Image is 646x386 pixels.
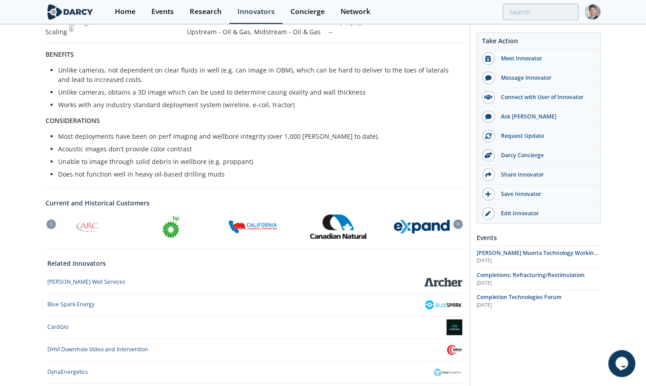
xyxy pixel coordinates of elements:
div: CardGio [47,323,68,331]
img: DHVI Downhole Video and Intervention [446,342,462,358]
span: Completions: Refracturing/Restimulation [477,271,585,279]
p: -- [328,27,464,36]
div: Ask [PERSON_NAME] [495,113,596,121]
div: Scaling [45,27,181,36]
div: Request Update [495,132,596,140]
li: Most deployments have been on perf imaging and wellbore integrity (over 1,000 [PERSON_NAME] to da... [58,132,457,141]
span: Completion Technologies Forum [477,293,562,301]
li: Unable to image through solid debris in wellbore (e.g. proppant) [58,157,457,166]
a: Related Innovators [47,259,106,268]
div: [DATE] [477,280,601,287]
div: Home [115,8,136,15]
div: Darcy Concierge [495,151,596,159]
img: Archer Well Services [424,278,462,286]
div: Edit Innovator [495,209,596,218]
img: information.svg [69,27,74,32]
li: Does not function well in heavy oil-based drilling muds [58,169,457,179]
img: Chesapeake (merged to form Expand Energy) [394,220,450,233]
div: Share Innovator [495,171,596,179]
img: logo-wide.svg [45,4,95,20]
img: Profile [585,4,601,20]
div: DynaEnergetics [47,368,88,376]
div: Connect with User of Innovator [495,93,596,101]
li: Works with any industry standard deployment system (wireline, e-coil, tractor) [58,100,457,109]
img: BP [158,214,183,239]
li: Unlike cameras, not dependent on clear fluids in well (e.g. can image in OBM), which can be hard ... [58,65,457,84]
div: Meet Innovator [495,54,596,63]
img: DynaEnergetics [432,364,462,380]
strong: BENEFITS [45,50,74,59]
div: Message Innovator [495,74,596,82]
a: CardGio CardGio [47,319,462,335]
li: Acoustic images don't provide color contrast [58,144,457,154]
div: Concierge [290,8,324,15]
a: [PERSON_NAME] Muerta Technology Working Group Kickoff - DarkVision Deep Dive [DATE] [477,249,601,264]
div: Save Innovator [495,190,596,198]
a: Completion Technologies Forum [DATE] [477,293,601,309]
img: ARC Resources [75,214,100,239]
a: DynaEnergetics DynaEnergetics [47,364,462,380]
img: California Resources Corporation [227,218,282,235]
a: DHVI Downhole Video and Intervention DHVI Downhole Video and Intervention [47,342,462,358]
div: Innovators [237,8,274,15]
a: Current and Historical Customers [45,198,464,208]
strong: CONSIDERATIONS [45,116,100,125]
div: Network [340,8,370,15]
a: Edit Innovator [477,204,600,223]
span: Upstream - Oil & Gas, Midstream - Oil & Gas [187,27,321,36]
iframe: chat widget [608,350,637,377]
img: CardGio [446,319,462,335]
button: Save Innovator [477,185,600,204]
div: Research [190,8,221,15]
div: [PERSON_NAME] Well Services [47,278,125,286]
a: Completions: Refracturing/Restimulation [DATE] [477,271,601,286]
a: Blue Spark Energy Blue Spark Energy [47,297,462,313]
span: [PERSON_NAME] Muerta Technology Working Group Kickoff - DarkVision Deep Dive [477,249,598,265]
div: Blue Spark Energy [47,300,95,309]
div: [DATE] [477,257,601,264]
img: Canadian Natural Resources Limited [310,214,366,239]
div: DHVI Downhole Video and Intervention [47,345,148,354]
div: Events [151,8,174,15]
div: Take Action [477,36,600,49]
div: [DATE] [477,302,601,309]
img: Blue Spark Energy [424,300,462,309]
a: [PERSON_NAME] Well Services Archer Well Services [47,274,462,290]
div: Events [477,230,601,245]
li: Unlike cameras, obtains a 3D image which can be used to determine casing ovality and wall thickness [58,87,457,97]
input: Advanced Search [503,4,578,20]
